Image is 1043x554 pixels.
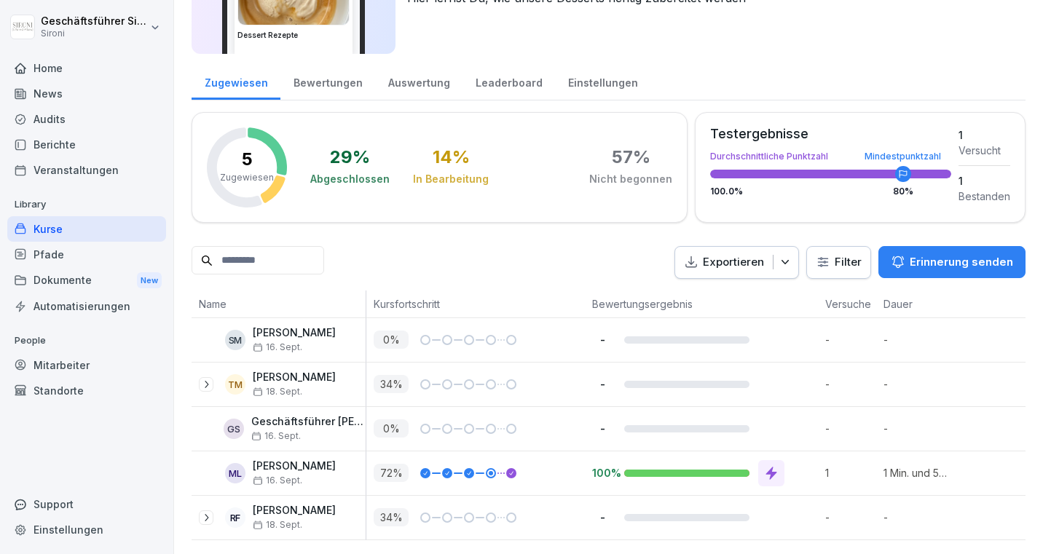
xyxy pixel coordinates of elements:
div: Filter [816,255,862,269]
p: Exportieren [703,254,764,271]
a: Auswertung [375,63,463,100]
a: Standorte [7,378,166,403]
span: 16. Sept. [253,342,302,352]
p: Geschäftsführer [PERSON_NAME] [251,416,366,428]
p: [PERSON_NAME] [253,327,336,339]
a: Mitarbeiter [7,352,166,378]
p: Kursfortschritt [374,296,578,312]
a: Kurse [7,216,166,242]
p: People [7,329,166,352]
a: Audits [7,106,166,132]
div: RF [225,507,245,528]
div: Versucht [959,143,1010,158]
p: 34 % [374,375,409,393]
div: GS [224,419,244,439]
p: 1 [825,465,876,480]
span: 16. Sept. [251,431,301,441]
p: 5 [242,151,253,168]
a: Zugewiesen [192,63,280,100]
span: 16. Sept. [253,475,302,486]
div: TM [225,374,245,395]
p: Dauer [883,296,942,312]
div: Abgeschlossen [310,172,390,186]
div: Bestanden [959,189,1010,204]
p: 1 Min. und 5 Sek. [883,465,949,480]
p: 0 % [374,331,409,349]
div: 100.0 % [710,187,951,196]
a: Einstellungen [7,517,166,542]
div: New [137,272,162,289]
p: Library [7,193,166,216]
p: [PERSON_NAME] [253,460,336,472]
p: Zugewiesen [220,171,274,184]
a: Leaderboard [463,63,555,100]
div: Dokumente [7,267,166,294]
p: - [883,421,949,436]
div: SM [225,330,245,350]
span: 18. Sept. [253,520,302,530]
p: Name [199,296,358,312]
p: - [825,421,876,436]
p: - [592,510,613,524]
div: Nicht begonnen [589,172,672,186]
p: - [825,332,876,347]
a: Veranstaltungen [7,157,166,183]
p: - [883,332,949,347]
a: DokumenteNew [7,267,166,294]
a: Bewertungen [280,63,375,100]
p: Geschäftsführer Sironi [41,15,147,28]
div: 80 % [893,187,913,196]
p: - [825,376,876,392]
span: 18. Sept. [253,387,302,397]
button: Filter [807,247,870,278]
div: Mindestpunktzahl [865,152,941,161]
a: Pfade [7,242,166,267]
button: Exportieren [674,246,799,279]
div: In Bearbeitung [413,172,489,186]
div: ML [225,463,245,483]
div: Support [7,491,166,517]
a: Automatisierungen [7,293,166,319]
p: - [592,333,613,347]
a: Berichte [7,132,166,157]
p: Sironi [41,28,147,39]
p: Bewertungsergebnis [592,296,811,312]
div: 1 [959,127,1010,143]
a: News [7,81,166,106]
p: - [825,510,876,525]
p: - [592,422,613,435]
p: 72 % [374,464,409,482]
a: Einstellungen [555,63,650,100]
div: 1 [959,173,1010,189]
div: 29 % [330,149,370,166]
p: [PERSON_NAME] [253,504,336,517]
h3: Dessert Rezepte [237,30,350,41]
p: [PERSON_NAME] [253,371,336,384]
p: 100% [592,466,613,480]
p: 34 % [374,508,409,526]
p: - [883,376,949,392]
div: 57 % [612,149,650,166]
button: Erinnerung senden [878,246,1026,278]
a: Home [7,55,166,81]
div: 14 % [433,149,470,166]
div: Durchschnittliche Punktzahl [710,152,951,161]
p: - [883,510,949,525]
p: Versuche [825,296,869,312]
